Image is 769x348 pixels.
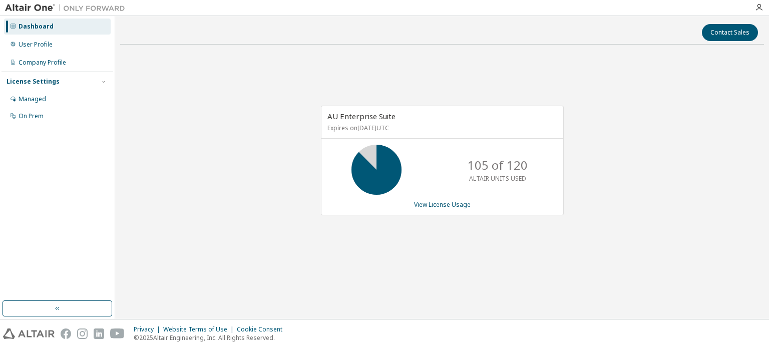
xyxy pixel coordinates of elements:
p: Expires on [DATE] UTC [327,124,555,132]
img: facebook.svg [61,328,71,339]
div: Privacy [134,325,163,333]
div: Website Terms of Use [163,325,237,333]
div: Cookie Consent [237,325,288,333]
div: On Prem [19,112,44,120]
a: View License Usage [414,200,471,209]
div: Managed [19,95,46,103]
span: AU Enterprise Suite [327,111,396,121]
button: Contact Sales [702,24,758,41]
img: Altair One [5,3,130,13]
img: instagram.svg [77,328,88,339]
p: © 2025 Altair Engineering, Inc. All Rights Reserved. [134,333,288,342]
div: License Settings [7,78,60,86]
div: Dashboard [19,23,54,31]
p: 105 of 120 [468,157,528,174]
div: Company Profile [19,59,66,67]
p: ALTAIR UNITS USED [469,174,526,183]
div: User Profile [19,41,53,49]
img: altair_logo.svg [3,328,55,339]
img: linkedin.svg [94,328,104,339]
img: youtube.svg [110,328,125,339]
